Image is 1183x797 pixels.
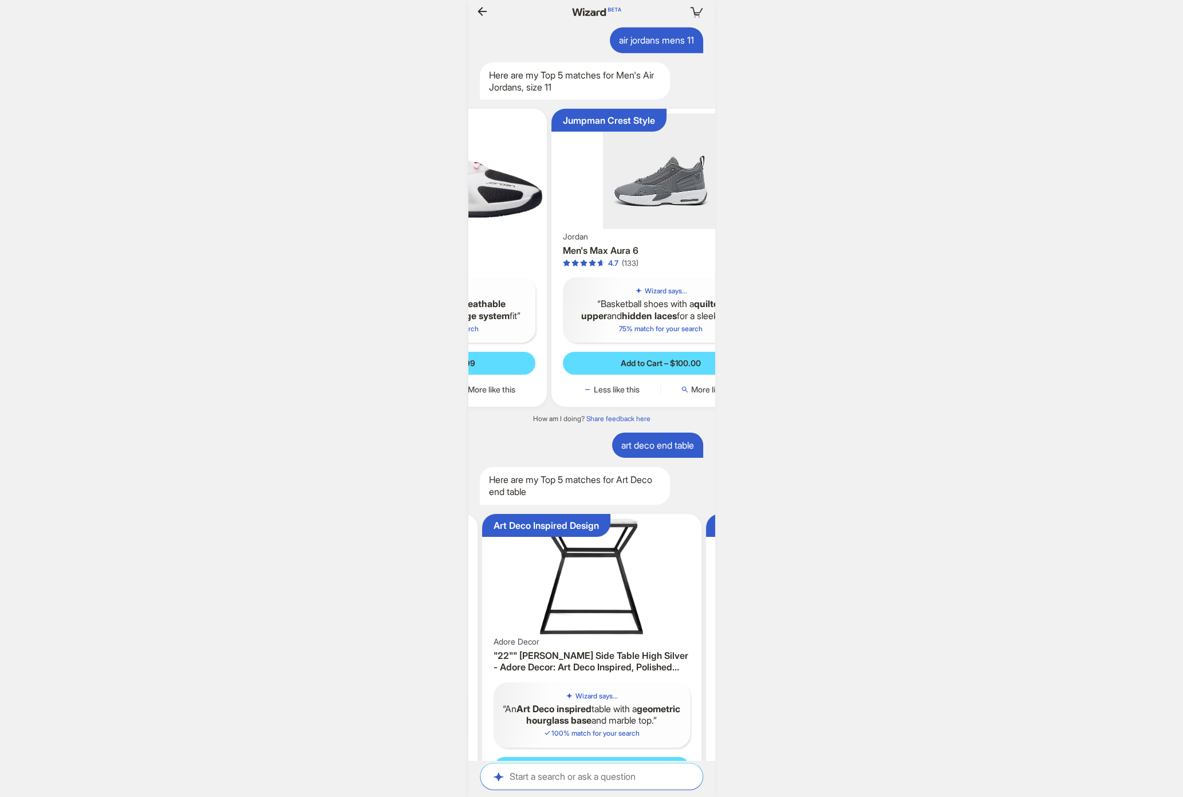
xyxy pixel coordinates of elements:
b: hidden laces [622,310,677,321]
div: Here are my Top 5 matches for Men's Air Jordans, size 11 [480,62,670,100]
h3: "22"" [PERSON_NAME] Side Table High Silver - Adore Decor: Art Deco Inspired, Polished Base, Moder... [494,650,690,674]
b: Art Deco inspired [516,703,591,714]
q: An table with a and marble top. [503,703,681,727]
a: Share feedback here [586,414,650,423]
div: (133) [622,258,638,268]
span: star [589,260,596,267]
span: star [563,260,570,267]
q: Basketball shoes with a and for a sleek look [572,298,750,322]
div: art deco end table [612,433,703,458]
span: More like this [691,384,739,395]
span: 75 % match for your search [619,324,703,333]
img: Men's Max Aura 6 [556,113,766,229]
button: More like this [437,384,535,395]
img: Oakmonte Mirrored Round End Table Chrome - HOMES: Inside + Out: Art Deco, Living Room Furniture, ... [711,519,921,634]
div: Art Deco Inspired Design [494,520,599,532]
b: geometric hourglass base [526,703,680,727]
span: More like this [468,384,515,395]
span: star [571,260,579,267]
div: 4.7 [608,258,618,268]
span: star [580,260,587,267]
h3: Men's Max Aura 6 [563,245,759,257]
img: "22"" Audrey Marble Side Table High Silver - Adore Decor: Art Deco Inspired, Polished Base, Moder... [487,519,697,634]
span: Jordan [563,231,588,242]
span: Adore Decor [494,637,539,647]
div: air jordans mens 11 [610,28,703,53]
div: How am I doing? [468,414,715,423]
h5: Wizard says... [575,692,618,701]
span: Less like this [594,384,640,395]
span: star [597,260,605,267]
span: Add to Cart – $100.00 [621,358,701,368]
b: quilted upper [581,298,724,321]
div: Here are my Top 5 matches for Art Deco end table [480,467,670,505]
div: 4.7 out of 5 stars [563,258,618,268]
h5: Wizard says... [645,286,687,296]
span: 100 % match for your search [543,729,640,737]
div: Jumpman Crest Style [563,115,655,127]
